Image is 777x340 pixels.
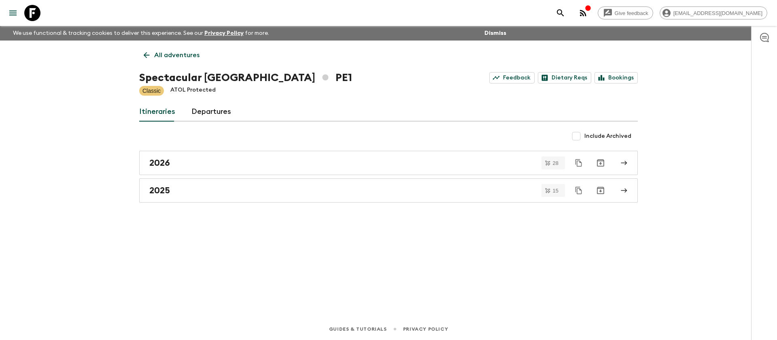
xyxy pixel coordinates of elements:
[139,102,175,122] a: Itineraries
[592,155,609,171] button: Archive
[594,72,638,83] a: Bookings
[669,10,767,16] span: [EMAIL_ADDRESS][DOMAIN_NAME]
[538,72,591,83] a: Dietary Reqs
[154,50,200,60] p: All adventures
[584,132,631,140] span: Include Archived
[489,72,535,83] a: Feedback
[329,325,387,334] a: Guides & Tutorials
[552,5,569,21] button: search adventures
[592,182,609,199] button: Archive
[204,30,244,36] a: Privacy Policy
[170,86,216,96] p: ATOL Protected
[660,6,767,19] div: [EMAIL_ADDRESS][DOMAIN_NAME]
[139,151,638,175] a: 2026
[191,102,231,122] a: Departures
[142,87,161,95] p: Classic
[139,47,204,63] a: All adventures
[571,156,586,170] button: Duplicate
[610,10,653,16] span: Give feedback
[548,160,563,166] span: 28
[149,158,170,168] h2: 2026
[482,28,508,39] button: Dismiss
[5,5,21,21] button: menu
[548,188,563,193] span: 15
[598,6,653,19] a: Give feedback
[10,26,272,41] p: We use functional & tracking cookies to deliver this experience. See our for more.
[139,70,352,86] h1: Spectacular [GEOGRAPHIC_DATA] PE1
[403,325,448,334] a: Privacy Policy
[149,185,170,196] h2: 2025
[571,183,586,198] button: Duplicate
[139,178,638,203] a: 2025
